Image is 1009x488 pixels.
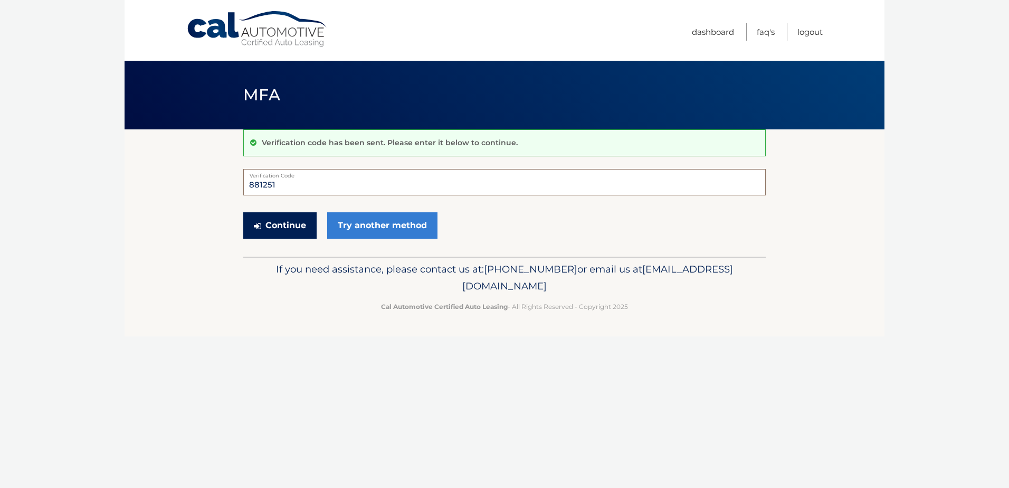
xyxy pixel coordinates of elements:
[186,11,329,48] a: Cal Automotive
[262,138,518,147] p: Verification code has been sent. Please enter it below to continue.
[243,85,280,105] span: MFA
[243,212,317,239] button: Continue
[381,303,508,311] strong: Cal Automotive Certified Auto Leasing
[250,301,759,312] p: - All Rights Reserved - Copyright 2025
[243,169,766,195] input: Verification Code
[243,169,766,177] label: Verification Code
[797,23,823,41] a: Logout
[327,212,437,239] a: Try another method
[462,263,733,292] span: [EMAIL_ADDRESS][DOMAIN_NAME]
[484,263,577,275] span: [PHONE_NUMBER]
[757,23,775,41] a: FAQ's
[692,23,734,41] a: Dashboard
[250,261,759,295] p: If you need assistance, please contact us at: or email us at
